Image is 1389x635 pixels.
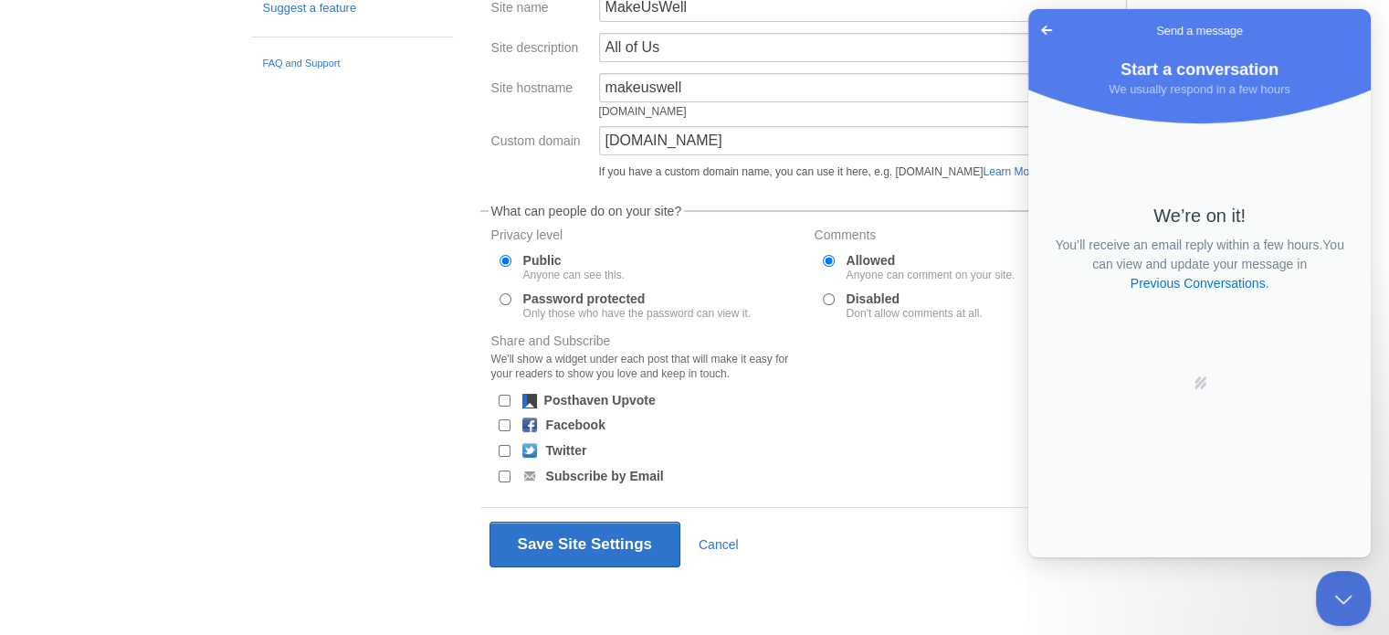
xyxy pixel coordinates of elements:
div: Anyone can comment on your site. [847,270,1015,280]
label: Disabled [847,292,983,319]
iframe: Help Scout Beacon - Live Chat, Contact Form, and Knowledge Base [1028,9,1371,557]
label: Public [523,254,625,280]
label: Site hostname [491,81,588,99]
label: Site name [491,1,588,18]
img: facebook.png [522,418,537,432]
label: Site description [491,41,588,58]
label: Password protected [523,292,751,319]
div: Don't allow comments at all. [847,308,983,319]
span: Start a conversation [92,51,250,69]
iframe: Help Scout Beacon - Close [1316,571,1371,626]
div: If you have a custom domain name, you can use it here, e.g. [DOMAIN_NAME] [599,166,1127,177]
div: [DOMAIN_NAME] [599,106,1039,117]
label: Comments [815,228,1127,246]
span: We usually respond in a few hours [80,73,261,87]
label: Twitter [546,444,587,457]
a: Cancel [699,537,739,552]
label: Posthaven Upvote [544,394,656,407]
span: Send a message [128,13,215,31]
a: Learn More » [983,165,1047,178]
label: Facebook [546,418,605,431]
label: Share and Subscribe [491,334,804,386]
button: Save Site Settings [489,522,680,567]
label: Subscribe by Email [546,470,664,482]
legend: What can people do on your site? [489,205,685,217]
div: Only those who have the password can view it. [523,308,751,319]
img: twitter.png [522,443,537,458]
a: Previous Conversations. [100,265,243,284]
a: Powered by Help Scout [164,366,179,381]
label: Custom domain [491,134,588,152]
span: You’ll receive an email reply within a few hours. You can view and update your message in [26,228,315,281]
div: We'll show a widget under each post that will make it easy for your readers to show you love and ... [491,352,804,381]
label: Privacy level [491,228,804,246]
div: Anyone can see this. [523,270,625,280]
a: FAQ and Support [263,56,442,72]
span: Go back [7,10,29,32]
div: We’re on it! [24,196,319,217]
label: Allowed [847,254,1015,280]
